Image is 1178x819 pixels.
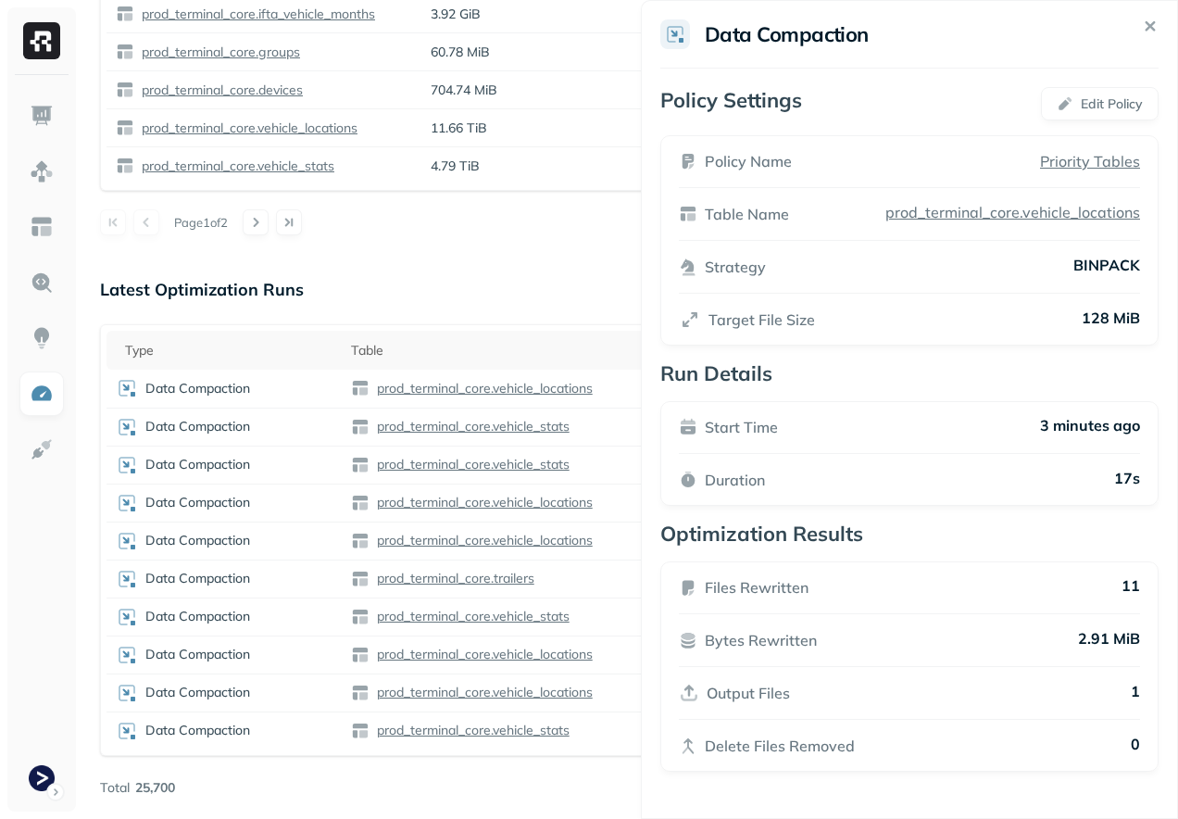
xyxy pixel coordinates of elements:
[708,309,815,331] p: Target File Size
[1122,576,1140,598] p: 11
[705,469,765,491] p: Duration
[705,735,855,757] p: Delete Files Removed
[707,682,790,704] p: Output Files
[1041,87,1159,120] button: Edit Policy
[705,629,817,651] p: Bytes Rewritten
[705,203,789,225] p: Table Name
[1114,469,1140,491] p: 17s
[705,21,869,47] h2: Data Compaction
[705,150,792,172] p: Policy Name
[705,256,766,278] p: Strategy
[660,87,802,120] p: Policy Settings
[705,576,808,598] p: Files Rewritten
[1078,629,1140,651] p: 2.91 MiB
[1131,735,1140,757] p: 0
[1040,416,1140,438] p: 3 minutes ago
[878,203,1140,221] a: prod_terminal_core.vehicle_locations
[1082,309,1140,331] p: 128 MiB
[660,360,1159,386] p: Run Details
[1040,150,1140,172] a: Priority Tables
[1073,256,1140,278] p: BINPACK
[660,521,1159,547] p: Optimization Results
[1131,682,1140,704] p: 1
[705,416,778,438] p: Start Time
[882,203,1140,221] p: prod_terminal_core.vehicle_locations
